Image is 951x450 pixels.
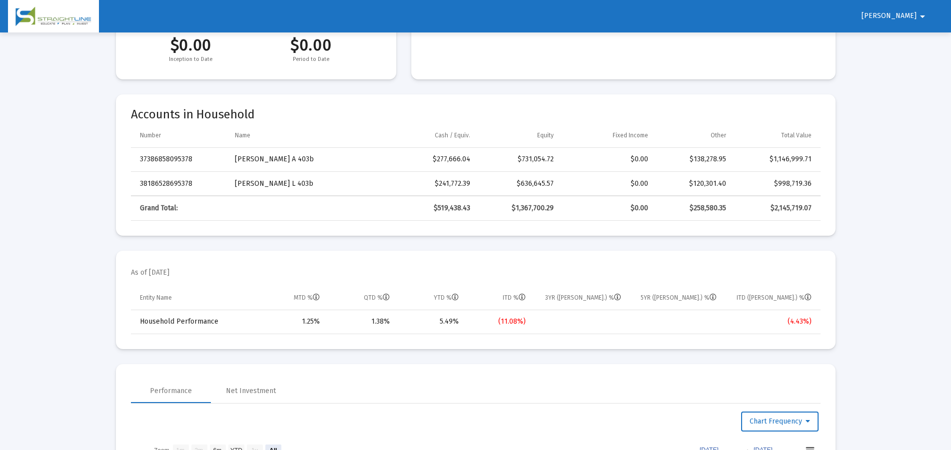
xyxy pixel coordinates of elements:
[655,123,733,147] td: Column Other
[733,123,821,147] td: Column Total Value
[150,386,192,396] div: Performance
[384,123,477,147] td: Column Cash / Equiv.
[740,154,812,164] div: $1,146,999.71
[568,179,648,189] div: $0.00
[251,54,371,64] span: Period to Date
[740,203,812,213] div: $2,145,719.07
[391,154,470,164] div: $277,666.04
[740,179,812,189] div: $998,719.36
[662,154,726,164] div: $138,278.95
[140,131,161,139] div: Number
[484,179,554,189] div: $636,645.57
[334,317,390,327] div: 1.38%
[263,317,320,327] div: 1.25%
[434,294,459,302] div: YTD %
[251,35,371,54] span: $0.00
[750,417,810,426] span: Chart Frequency
[466,286,532,310] td: Column ITD %
[862,12,917,20] span: [PERSON_NAME]
[568,154,648,164] div: $0.00
[484,203,554,213] div: $1,367,700.29
[131,172,228,196] td: 38186528695378
[435,131,470,139] div: Cash / Equiv.
[131,148,228,172] td: 37386858095378
[256,286,327,310] td: Column MTD %
[731,317,812,327] div: (4.43%)
[391,203,470,213] div: $519,438.43
[131,35,251,54] span: $0.00
[561,123,655,147] td: Column Fixed Income
[533,286,628,310] td: Column 3YR (Ann.) %
[327,286,397,310] td: Column QTD %
[131,123,228,147] td: Column Number
[484,154,554,164] div: $731,054.72
[568,203,648,213] div: $0.00
[131,268,169,278] mat-card-subtitle: As of [DATE]
[662,203,726,213] div: $258,580.35
[140,294,172,302] div: Entity Name
[228,123,383,147] td: Column Name
[397,286,466,310] td: Column YTD %
[737,294,812,302] div: ITD ([PERSON_NAME].) %
[364,294,390,302] div: QTD %
[724,286,821,310] td: Column ITD (Ann.) %
[131,286,821,334] div: Data grid
[537,131,554,139] div: Equity
[131,109,821,119] mat-card-title: Accounts in Household
[228,148,383,172] td: [PERSON_NAME] A 403b
[503,294,526,302] div: ITD %
[850,6,941,26] button: [PERSON_NAME]
[131,54,251,64] span: Inception to Date
[391,179,470,189] div: $241,772.39
[917,6,929,26] mat-icon: arrow_drop_down
[294,294,320,302] div: MTD %
[140,203,221,213] div: Grand Total:
[662,179,726,189] div: $120,301.40
[131,286,256,310] td: Column Entity Name
[473,317,525,327] div: (11.08%)
[15,6,91,26] img: Dashboard
[235,131,250,139] div: Name
[711,131,726,139] div: Other
[781,131,812,139] div: Total Value
[228,172,383,196] td: [PERSON_NAME] L 403b
[226,386,276,396] div: Net Investment
[404,317,459,327] div: 5.49%
[131,310,256,334] td: Household Performance
[131,123,821,221] div: Data grid
[628,286,724,310] td: Column 5YR (Ann.) %
[613,131,648,139] div: Fixed Income
[741,412,819,432] button: Chart Frequency
[545,294,621,302] div: 3YR ([PERSON_NAME].) %
[641,294,717,302] div: 5YR ([PERSON_NAME].) %
[477,123,561,147] td: Column Equity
